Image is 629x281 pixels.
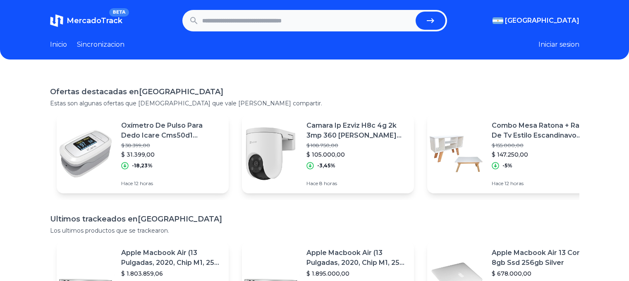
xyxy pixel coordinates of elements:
[306,269,407,278] p: $ 1.895.000,00
[306,142,407,149] p: $ 108.750,00
[306,121,407,140] p: Camara Ip Ezviz H8c 4g 2k 3mp 360 [PERSON_NAME] Color Audio
[505,16,579,26] span: [GEOGRAPHIC_DATA]
[493,16,579,26] button: [GEOGRAPHIC_DATA]
[67,16,122,25] span: MercadoTrack
[121,248,222,268] p: Apple Macbook Air (13 Pulgadas, 2020, Chip M1, 256 Gb De Ssd, 8 Gb De Ram) - Plata
[492,269,593,278] p: $ 678.000,00
[50,213,579,225] h1: Ultimos trackeados en [GEOGRAPHIC_DATA]
[493,17,503,24] img: Argentina
[77,40,124,50] a: Sincronizacion
[306,248,407,268] p: Apple Macbook Air (13 Pulgadas, 2020, Chip M1, 256 Gb De Ssd, 8 Gb De Ram) - Plata
[50,99,579,107] p: Estas son algunas ofertas que [DEMOGRAPHIC_DATA] que vale [PERSON_NAME] compartir.
[121,142,222,149] p: $ 38.399,00
[492,121,593,140] p: Combo Mesa Ratona + Rack De Tv Estilo Escandinavo Oferta!
[242,125,300,183] img: Featured image
[121,269,222,278] p: $ 1.803.859,06
[242,114,414,193] a: Featured imageCamara Ip Ezviz H8c 4g 2k 3mp 360 [PERSON_NAME] Color Audio$ 108.750,00$ 105.000,00...
[538,40,579,50] button: Iniciar sesion
[427,125,485,183] img: Featured image
[132,162,153,169] p: -18,23%
[57,114,229,193] a: Featured imageOxímetro De Pulso Para Dedo Icare Cms50d1 [PERSON_NAME]/gris$ 38.399,00$ 31.399,00-...
[121,121,222,140] p: Oxímetro De Pulso Para Dedo Icare Cms50d1 [PERSON_NAME]/gris
[50,40,67,50] a: Inicio
[492,180,593,187] p: Hace 12 horas
[50,86,579,98] h1: Ofertas destacadas en [GEOGRAPHIC_DATA]
[121,150,222,159] p: $ 31.399,00
[109,8,129,17] span: BETA
[50,14,122,27] a: MercadoTrackBETA
[306,180,407,187] p: Hace 8 horas
[306,150,407,159] p: $ 105.000,00
[50,14,63,27] img: MercadoTrack
[492,150,593,159] p: $ 147.250,00
[492,248,593,268] p: Apple Macbook Air 13 Core I5 8gb Ssd 256gb Silver
[317,162,335,169] p: -3,45%
[121,180,222,187] p: Hace 12 horas
[57,125,115,183] img: Featured image
[427,114,599,193] a: Featured imageCombo Mesa Ratona + Rack De Tv Estilo Escandinavo Oferta!$ 155.000,00$ 147.250,00-5...
[50,226,579,235] p: Los ultimos productos que se trackearon.
[492,142,593,149] p: $ 155.000,00
[502,162,512,169] p: -5%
